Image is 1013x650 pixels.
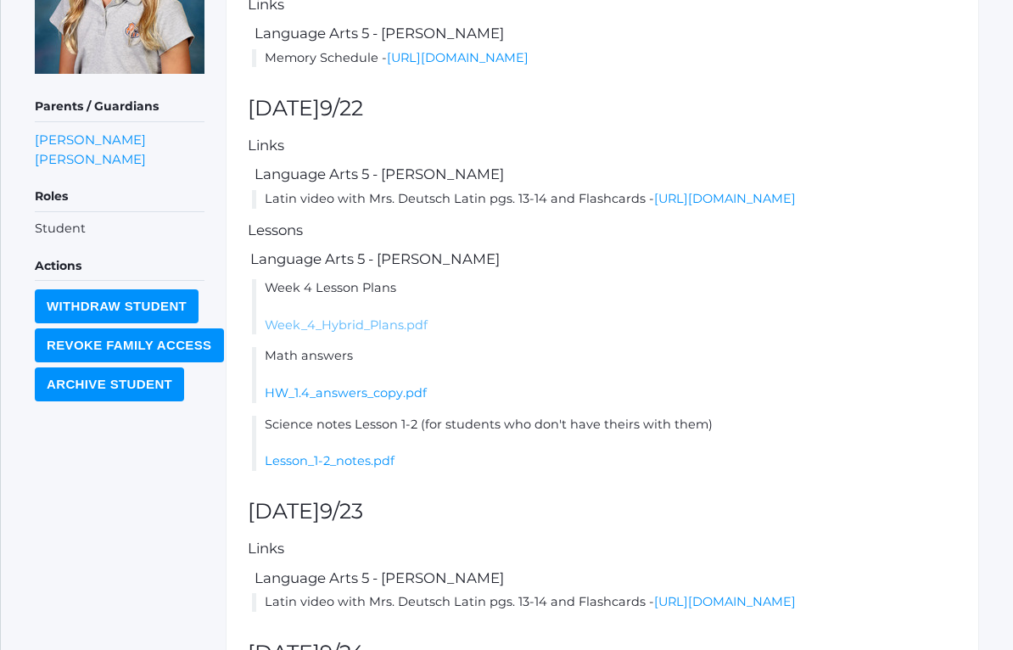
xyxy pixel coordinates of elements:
li: Latin video with Mrs. Deutsch Latin pgs. 13-14 and Flashcards - [252,190,957,209]
li: Week 4 Lesson Plans [252,279,957,334]
li: Student [35,220,204,238]
input: Archive Student [35,367,184,401]
a: [URL][DOMAIN_NAME] [387,50,529,65]
a: Week_4_Hybrid_Plans.pdf [265,317,428,333]
a: [URL][DOMAIN_NAME] [654,191,796,206]
a: [URL][DOMAIN_NAME] [654,594,796,609]
h5: Roles [35,182,204,211]
input: Withdraw Student [35,289,199,323]
h2: [DATE] [248,500,957,524]
li: Science notes Lesson 1-2 (for students who don't have theirs with them) [252,416,957,471]
a: HW_1.4_answers_copy.pdf [265,385,427,401]
li: Memory Schedule - [252,49,957,68]
h5: Language Arts 5 - [PERSON_NAME] [252,570,957,586]
li: Latin video with Mrs. Deutsch Latin pgs. 13-14 and Flashcards - [252,593,957,612]
h5: Language Arts 5 - [PERSON_NAME] [252,25,957,41]
input: Revoke Family Access [35,328,224,362]
li: Math answers [252,347,957,402]
span: 9/23 [320,498,363,524]
h5: Language Arts 5 - [PERSON_NAME] [248,251,957,266]
a: [PERSON_NAME] [35,149,146,169]
h5: Links [248,137,957,153]
h5: Language Arts 5 - [PERSON_NAME] [252,166,957,182]
h5: Lessons [248,222,957,238]
h5: Actions [35,252,204,281]
h5: Links [248,541,957,556]
h5: Parents / Guardians [35,92,204,121]
span: 9/22 [320,95,363,120]
a: Lesson_1-2_notes.pdf [265,453,395,468]
a: [PERSON_NAME] [35,130,146,149]
h2: [DATE] [248,97,957,120]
